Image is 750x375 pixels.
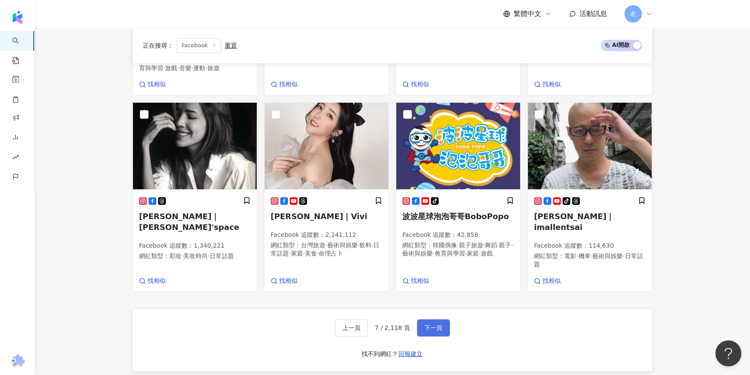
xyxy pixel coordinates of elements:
[205,65,207,71] span: ·
[534,80,561,89] a: 找相似
[10,10,24,24] img: logo icon
[317,250,319,257] span: ·
[139,55,251,72] p: 網紅類型 ：
[534,277,561,285] a: 找相似
[375,324,410,331] span: 7 / 2,118 頁
[271,277,297,285] a: 找相似
[148,80,166,89] span: 找相似
[359,242,372,249] span: 飲料
[543,80,561,89] span: 找相似
[139,80,166,89] a: 找相似
[465,250,466,257] span: ·
[357,242,359,249] span: ·
[207,252,209,259] span: ·
[177,65,179,71] span: ·
[139,212,239,232] span: [PERSON_NAME]｜[PERSON_NAME]'space
[528,103,652,189] img: KOL Avatar
[579,10,607,18] span: 活動訊息
[534,212,614,232] span: [PERSON_NAME]｜imallentsai
[514,9,541,19] span: 繁體中文
[481,250,493,257] span: 遊戲
[424,324,443,331] span: 下一頁
[467,250,479,257] span: 家庭
[342,324,360,331] span: 上一頁
[483,242,485,249] span: ·
[459,242,483,249] span: 親子旅遊
[590,252,592,259] span: ·
[335,319,368,336] button: 上一頁
[592,252,623,259] span: 藝術與娛樂
[179,65,191,71] span: 音樂
[264,102,389,292] a: KOL Avatar[PERSON_NAME]｜ViviFacebook 追蹤數：2,241,112網紅類型：台灣旅遊·藝術與娛樂·飲料·日常話題·家庭·美食·命理占卜找相似
[279,277,297,285] span: 找相似
[479,250,481,257] span: ·
[402,212,509,221] span: 波波星球泡泡哥哥BoboPopo
[271,80,297,89] a: 找相似
[564,252,576,259] span: 電影
[291,250,303,257] span: 家庭
[305,250,317,257] span: 美食
[457,242,459,249] span: ·
[396,103,520,189] img: KOL Avatar
[576,252,578,259] span: ·
[165,65,177,71] span: 遊戲
[193,65,205,71] span: 運動
[499,242,511,249] span: 親子
[411,277,429,285] span: 找相似
[133,102,257,292] a: KOL Avatar[PERSON_NAME]｜[PERSON_NAME]'spaceFacebook 追蹤數：1,340,221網紅類型：彩妝·美妝時尚·日常話題找相似
[139,56,248,71] span: 教育與學習
[210,252,234,259] span: 日常話題
[372,242,373,249] span: ·
[301,242,325,249] span: 台灣旅遊
[169,252,181,259] span: 彩妝
[362,350,398,359] div: 找不到網紅？
[578,252,590,259] span: 機車
[402,277,429,285] a: 找相似
[534,242,646,250] p: Facebook 追蹤數 ： 114,630
[402,231,514,239] p: Facebook 追蹤數 ： 42,858
[398,350,423,357] span: 回報建立
[12,149,19,168] span: rise
[527,102,652,292] a: KOL Avatar[PERSON_NAME]｜imallentsaiFacebook 追蹤數：114,630網紅類型：電影·機車·藝術與娛樂·日常話題找相似
[411,80,429,89] span: 找相似
[715,340,741,366] iframe: Help Scout Beacon - Open
[271,241,382,258] p: 網紅類型 ：
[148,277,166,285] span: 找相似
[133,103,257,189] img: KOL Avatar
[485,242,497,249] span: 舞蹈
[163,65,165,71] span: ·
[534,252,646,269] p: 網紅類型 ：
[630,9,636,19] span: 老
[433,250,434,257] span: ·
[417,319,450,336] button: 下一頁
[433,242,457,249] span: 韓國偶像
[139,277,166,285] a: 找相似
[402,80,429,89] a: 找相似
[511,242,513,249] span: ·
[181,252,183,259] span: ·
[271,212,367,221] span: [PERSON_NAME]｜Vivi
[143,42,173,49] span: 正在搜尋 ：
[434,250,465,257] span: 教育與學習
[327,242,357,249] span: 藝術與娛樂
[177,38,221,53] span: Facebook
[139,242,251,250] p: Facebook 追蹤數 ： 1,340,221
[303,250,304,257] span: ·
[289,250,291,257] span: ·
[319,250,343,257] span: 命理占卜
[497,242,499,249] span: ·
[623,252,624,259] span: ·
[271,231,382,239] p: Facebook 追蹤數 ： 2,241,112
[225,42,237,49] div: 重置
[12,31,29,65] a: search
[265,103,388,189] img: KOL Avatar
[9,354,26,368] img: chrome extension
[139,252,251,261] p: 網紅類型 ：
[279,80,297,89] span: 找相似
[183,252,207,259] span: 美妝時尚
[402,241,514,258] p: 網紅類型 ：
[396,102,520,292] a: KOL Avatar波波星球泡泡哥哥BoboPopoFacebook 追蹤數：42,858網紅類型：韓國偶像·親子旅遊·舞蹈·親子·藝術與娛樂·教育與學習·家庭·遊戲找相似
[325,242,327,249] span: ·
[207,65,220,71] span: 旅遊
[402,250,433,257] span: 藝術與娛樂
